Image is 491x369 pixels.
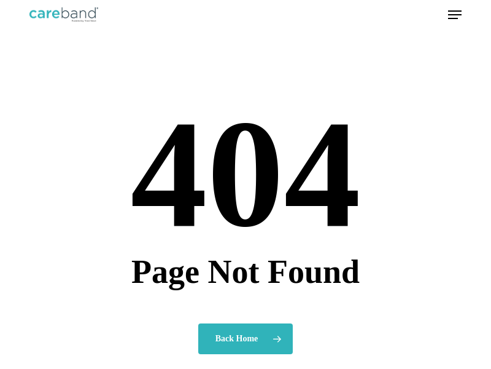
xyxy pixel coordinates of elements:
[215,333,258,345] span: Back Home
[29,255,462,288] h2: Page Not Found
[198,323,293,354] a: Back Home
[448,9,462,21] a: Navigation Menu
[29,7,98,22] img: CareBand
[29,97,462,251] h1: 404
